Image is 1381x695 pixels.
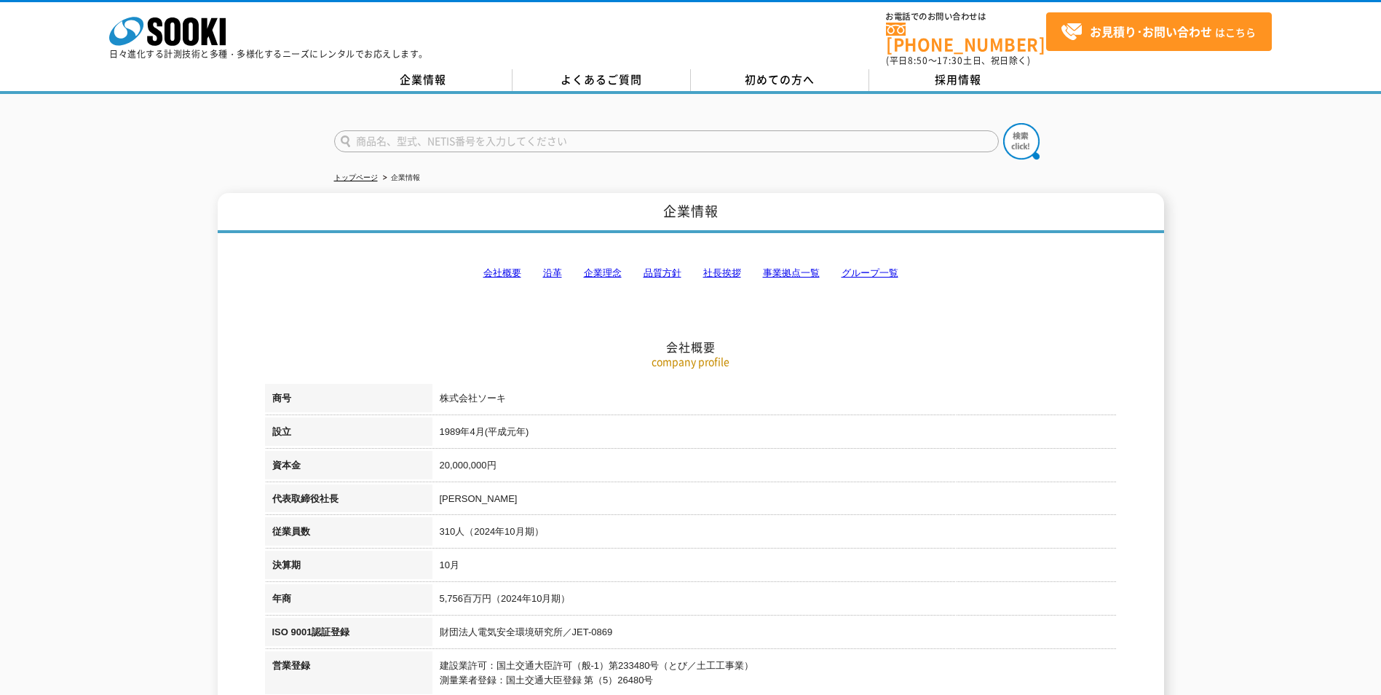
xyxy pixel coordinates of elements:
span: 17:30 [937,54,963,67]
th: ISO 9001認証登録 [265,618,432,651]
th: 設立 [265,417,432,451]
span: 初めての方へ [745,71,815,87]
a: 企業理念 [584,267,622,278]
td: 5,756百万円（2024年10月期） [432,584,1117,618]
th: 年商 [265,584,432,618]
span: (平日 ～ 土日、祝日除く) [886,54,1030,67]
a: トップページ [334,173,378,181]
a: 沿革 [543,267,562,278]
img: btn_search.png [1003,123,1040,160]
a: 品質方針 [644,267,681,278]
input: 商品名、型式、NETIS番号を入力してください [334,130,999,152]
a: 企業情報 [334,69,513,91]
th: 商号 [265,384,432,417]
span: 8:50 [908,54,928,67]
a: [PHONE_NUMBER] [886,23,1046,52]
h1: 企業情報 [218,193,1164,233]
td: 10月 [432,551,1117,584]
a: お見積り･お問い合わせはこちら [1046,12,1272,51]
p: 日々進化する計測技術と多種・多様化するニーズにレンタルでお応えします。 [109,50,428,58]
a: よくあるご質問 [513,69,691,91]
a: 会社概要 [483,267,521,278]
td: 1989年4月(平成元年) [432,417,1117,451]
td: 株式会社ソーキ [432,384,1117,417]
a: 事業拠点一覧 [763,267,820,278]
h2: 会社概要 [265,194,1117,355]
span: はこちら [1061,21,1256,43]
th: 資本金 [265,451,432,484]
th: 従業員数 [265,517,432,551]
span: お電話でのお問い合わせは [886,12,1046,21]
a: 社長挨拶 [703,267,741,278]
a: 初めての方へ [691,69,869,91]
a: グループ一覧 [842,267,898,278]
th: 決算期 [265,551,432,584]
td: 20,000,000円 [432,451,1117,484]
p: company profile [265,354,1117,369]
strong: お見積り･お問い合わせ [1090,23,1212,40]
th: 代表取締役社長 [265,484,432,518]
a: 採用情報 [869,69,1048,91]
td: [PERSON_NAME] [432,484,1117,518]
td: 310人（2024年10月期） [432,517,1117,551]
li: 企業情報 [380,170,420,186]
td: 財団法人電気安全環境研究所／JET-0869 [432,618,1117,651]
